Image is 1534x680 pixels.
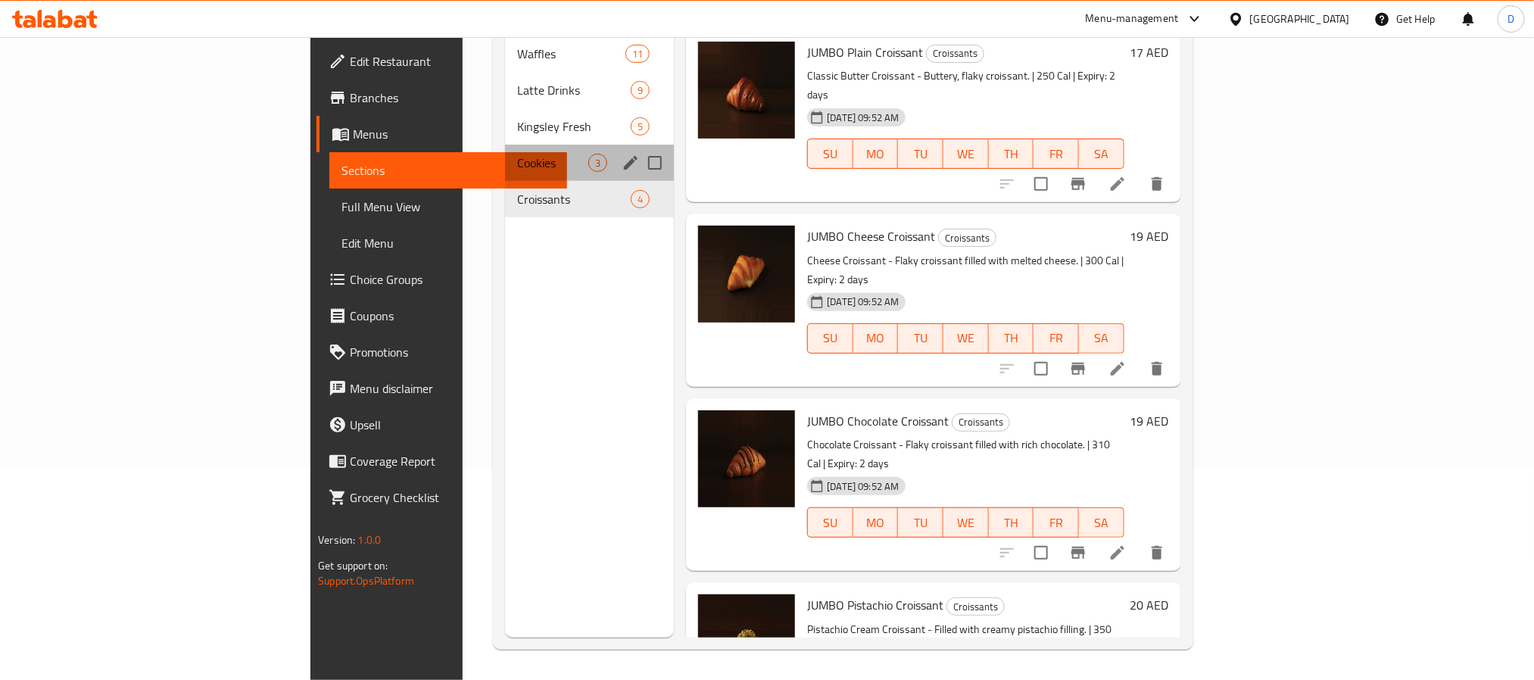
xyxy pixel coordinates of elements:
[943,507,989,538] button: WE
[898,507,943,538] button: TU
[626,47,649,61] span: 11
[943,139,989,169] button: WE
[1250,11,1350,27] div: [GEOGRAPHIC_DATA]
[949,143,983,165] span: WE
[341,161,554,179] span: Sections
[316,80,566,116] a: Branches
[1034,323,1079,354] button: FR
[350,89,554,107] span: Branches
[1139,351,1175,387] button: delete
[589,156,606,170] span: 3
[807,139,853,169] button: SU
[316,370,566,407] a: Menu disclaimer
[318,530,355,550] span: Version:
[631,117,650,136] div: items
[698,410,795,507] img: JUMBO Chocolate Croissant
[631,83,649,98] span: 9
[350,379,554,398] span: Menu disclaimer
[1060,166,1096,202] button: Branch-specific-item
[1040,143,1073,165] span: FR
[1108,360,1127,378] a: Edit menu item
[350,488,554,507] span: Grocery Checklist
[350,270,554,289] span: Choice Groups
[350,307,554,325] span: Coupons
[1034,507,1079,538] button: FR
[926,45,984,63] div: Croissants
[1025,353,1057,385] span: Select to update
[505,145,674,181] div: Cookies3edit
[1085,143,1118,165] span: SA
[329,225,566,261] a: Edit Menu
[1507,11,1514,27] span: D
[350,52,554,70] span: Edit Restaurant
[505,30,674,223] nav: Menu sections
[316,479,566,516] a: Grocery Checklist
[517,45,625,63] div: Waffles
[853,139,899,169] button: MO
[1085,512,1118,534] span: SA
[949,512,983,534] span: WE
[631,192,649,207] span: 4
[517,154,588,172] span: Cookies
[316,298,566,334] a: Coupons
[807,435,1124,473] p: Chocolate Croissant - Flaky croissant filled with rich chocolate. | 310 Cal | Expiry: 2 days
[625,45,650,63] div: items
[1108,544,1127,562] a: Edit menu item
[1040,512,1073,534] span: FR
[995,143,1028,165] span: TH
[859,512,893,534] span: MO
[631,120,649,134] span: 5
[1108,175,1127,193] a: Edit menu item
[350,452,554,470] span: Coverage Report
[807,594,943,616] span: JUMBO Pistachio Croissant
[341,198,554,216] span: Full Menu View
[859,327,893,349] span: MO
[698,42,795,139] img: JUMBO Plain Croissant
[995,512,1028,534] span: TH
[946,597,1005,616] div: Croissants
[316,116,566,152] a: Menus
[1086,10,1179,28] div: Menu-management
[1130,410,1169,432] h6: 19 AED
[807,323,853,354] button: SU
[1040,327,1073,349] span: FR
[807,410,949,432] span: JUMBO Chocolate Croissant
[329,189,566,225] a: Full Menu View
[1139,535,1175,571] button: delete
[631,81,650,99] div: items
[947,598,1004,616] span: Croissants
[316,443,566,479] a: Coverage Report
[904,327,937,349] span: TU
[698,226,795,323] img: JUMBO Cheese Croissant
[807,507,853,538] button: SU
[807,620,1124,658] p: Pistachio Cream Croissant - Filled with creamy pistachio filling. | 350 Cal | Expiry: 2 days
[821,111,905,125] span: [DATE] 09:52 AM
[316,407,566,443] a: Upsell
[1060,351,1096,387] button: Branch-specific-item
[316,261,566,298] a: Choice Groups
[358,530,382,550] span: 1.0.0
[588,154,607,172] div: items
[939,229,996,247] span: Croissants
[505,108,674,145] div: Kingsley Fresh5
[904,143,937,165] span: TU
[1034,139,1079,169] button: FR
[821,295,905,309] span: [DATE] 09:52 AM
[989,323,1034,354] button: TH
[517,117,631,136] span: Kingsley Fresh
[989,139,1034,169] button: TH
[619,151,642,174] button: edit
[1079,507,1124,538] button: SA
[1130,42,1169,63] h6: 17 AED
[814,143,847,165] span: SU
[1130,594,1169,616] h6: 20 AED
[350,343,554,361] span: Promotions
[807,67,1124,104] p: Classic Butter Croissant - Buttery, flaky croissant. | 250 Cal | Expiry: 2 days
[807,41,923,64] span: JUMBO Plain Croissant
[1060,535,1096,571] button: Branch-specific-item
[953,413,1009,431] span: Croissants
[316,43,566,80] a: Edit Restaurant
[341,234,554,252] span: Edit Menu
[904,512,937,534] span: TU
